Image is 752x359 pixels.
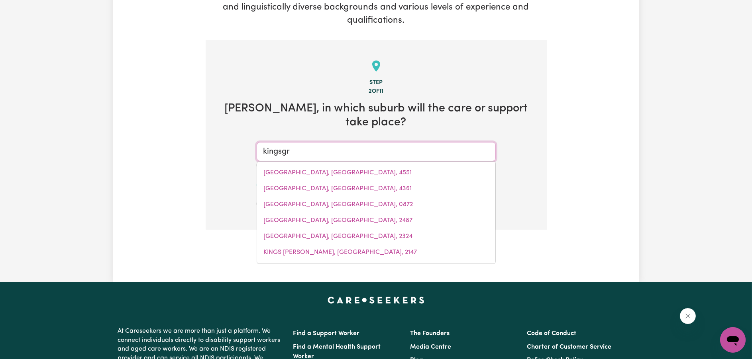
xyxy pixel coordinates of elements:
h2: [PERSON_NAME] , in which suburb will the care or support take place? [218,102,534,129]
a: Code of Conduct [527,330,576,337]
a: KINGS FOREST, New South Wales, 2487 [257,213,495,228]
iframe: Close message [680,308,696,324]
span: Need any help? [5,6,48,12]
a: Find a Support Worker [293,330,360,337]
a: Media Centre [410,344,451,350]
iframe: Button to launch messaging window [720,327,746,353]
input: Enter a suburb or postcode [257,142,496,161]
a: The Founders [410,330,450,337]
div: 2 of 11 [218,87,534,96]
a: KINGS BEACH, Queensland, 4551 [257,165,495,181]
a: KINGS CREEK, Queensland, 4361 [257,181,495,197]
span: [GEOGRAPHIC_DATA], [GEOGRAPHIC_DATA], 2487 [263,217,412,224]
a: KINGS CREEK STATION, Northern Territory, 0872 [257,197,495,213]
span: [GEOGRAPHIC_DATA], [GEOGRAPHIC_DATA], 0872 [263,201,413,208]
span: [GEOGRAPHIC_DATA], [GEOGRAPHIC_DATA], 4361 [263,185,412,192]
span: [GEOGRAPHIC_DATA], [GEOGRAPHIC_DATA], 4551 [263,170,412,176]
div: menu-options [257,161,496,264]
div: Step [218,78,534,87]
span: [GEOGRAPHIC_DATA], [GEOGRAPHIC_DATA], 2324 [263,233,412,240]
a: Careseekers home page [328,297,424,303]
a: KINGS LANGLEY, New South Wales, 2147 [257,244,495,260]
a: Charter of Customer Service [527,344,611,350]
span: KINGS [PERSON_NAME], [GEOGRAPHIC_DATA], 2147 [263,249,417,256]
a: KINGS HILL, New South Wales, 2324 [257,228,495,244]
